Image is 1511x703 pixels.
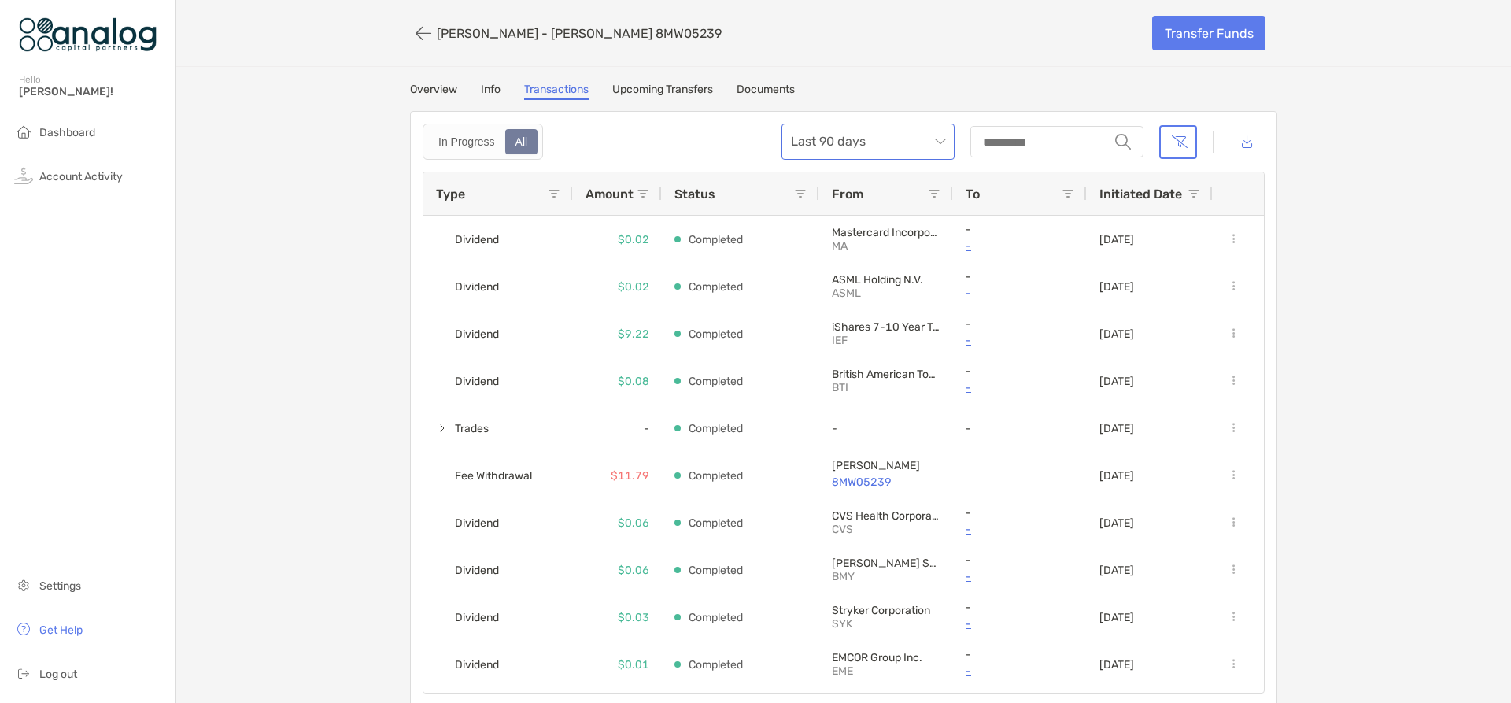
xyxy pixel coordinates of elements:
[618,513,649,533] p: $0.06
[430,131,504,153] div: In Progress
[14,664,33,683] img: logout icon
[832,381,940,394] p: BTI
[832,523,940,536] p: CVS
[832,334,940,347] p: IEF
[618,230,649,250] p: $0.02
[674,187,715,202] span: Status
[1099,327,1134,341] p: [DATE]
[966,331,1074,350] a: -
[437,26,722,41] p: [PERSON_NAME] - [PERSON_NAME] 8MW05239
[832,557,940,570] p: Bristol-Myers Squibb Company
[455,416,489,442] span: Trades
[612,83,713,100] a: Upcoming Transfers
[966,422,1074,435] p: -
[966,648,1074,661] p: -
[618,561,649,580] p: $0.06
[966,364,1074,378] p: -
[832,651,940,664] p: EMCOR Group Inc.
[832,570,940,583] p: BMY
[455,274,499,300] span: Dividend
[966,187,980,202] span: To
[524,83,589,100] a: Transactions
[618,655,649,675] p: $0.01
[966,270,1074,283] p: -
[966,614,1074,634] a: -
[39,170,123,183] span: Account Activity
[832,472,940,492] p: 8MW05239
[966,283,1074,303] a: -
[618,324,649,344] p: $9.22
[689,324,743,344] p: Completed
[455,321,499,347] span: Dividend
[966,553,1074,567] p: -
[14,122,33,141] img: household icon
[966,520,1074,539] p: -
[966,661,1074,681] a: -
[966,236,1074,256] p: -
[832,320,940,334] p: iShares 7-10 Year Treasury Bond ETF
[689,655,743,675] p: Completed
[455,557,499,583] span: Dividend
[1099,280,1134,294] p: [DATE]
[966,317,1074,331] p: -
[1099,422,1134,435] p: [DATE]
[689,608,743,627] p: Completed
[791,124,945,159] span: Last 90 days
[1099,516,1134,530] p: [DATE]
[966,223,1074,236] p: -
[966,378,1074,398] a: -
[618,277,649,297] p: $0.02
[611,466,649,486] p: $11.79
[832,617,940,631] p: SYK
[455,510,499,536] span: Dividend
[832,509,940,523] p: CVS Health Corporation
[832,368,940,381] p: British American Tobacco Industries p.l.c. ADR
[832,459,940,472] p: Roth IRA
[14,620,33,638] img: get-help icon
[507,131,537,153] div: All
[1099,658,1134,672] p: [DATE]
[1115,134,1131,150] img: input icon
[39,579,81,593] span: Settings
[689,513,743,533] p: Completed
[410,83,457,100] a: Overview
[689,277,743,297] p: Completed
[832,604,940,617] p: Stryker Corporation
[39,668,77,681] span: Log out
[1099,187,1182,202] span: Initiated Date
[832,664,940,678] p: EME
[1152,16,1265,50] a: Transfer Funds
[832,187,863,202] span: From
[618,608,649,627] p: $0.03
[1099,564,1134,577] p: [DATE]
[737,83,795,100] a: Documents
[39,623,83,637] span: Get Help
[14,166,33,185] img: activity icon
[689,419,743,438] p: Completed
[586,187,634,202] span: Amount
[1099,611,1134,624] p: [DATE]
[832,273,940,287] p: ASML Holding N.V.
[832,226,940,239] p: Mastercard Incorporated
[966,506,1074,520] p: -
[455,652,499,678] span: Dividend
[436,187,465,202] span: Type
[19,85,166,98] span: [PERSON_NAME]!
[573,405,662,452] div: -
[832,287,940,300] p: ASML
[689,466,743,486] p: Completed
[455,463,532,489] span: Fee Withdrawal
[1099,375,1134,388] p: [DATE]
[832,239,940,253] p: MA
[689,230,743,250] p: Completed
[618,372,649,391] p: $0.08
[966,567,1074,586] a: -
[39,126,95,139] span: Dashboard
[1099,469,1134,483] p: [DATE]
[966,601,1074,614] p: -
